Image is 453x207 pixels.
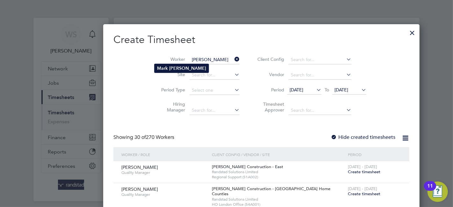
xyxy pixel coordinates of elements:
[331,134,395,140] label: Hide created timesheets
[427,186,433,194] div: 11
[157,66,168,71] b: Mark
[156,56,185,62] label: Worker
[255,87,284,93] label: Period
[156,72,185,77] label: Site
[113,134,176,141] div: Showing
[121,192,207,197] span: Quality Manager
[156,87,185,93] label: Period Type
[290,87,303,93] span: [DATE]
[348,164,377,169] span: [DATE] - [DATE]
[212,186,330,197] span: [PERSON_NAME] Construction - [GEOGRAPHIC_DATA] Home Counties
[113,33,409,46] h2: Create Timesheet
[190,71,240,80] input: Search for...
[134,134,146,140] span: 30 of
[212,175,345,180] span: Regional Support (51A002)
[190,86,240,95] input: Select one
[289,55,351,64] input: Search for...
[212,202,345,207] span: HO London Office (54A001)
[190,106,240,115] input: Search for...
[255,101,284,113] label: Timesheet Approver
[190,55,240,64] input: Search for...
[289,71,351,80] input: Search for...
[120,147,211,162] div: Worker / Role
[255,56,284,62] label: Client Config
[255,72,284,77] label: Vendor
[212,197,345,202] span: Randstad Solutions Limited
[428,182,448,202] button: Open Resource Center, 11 new notifications
[289,106,351,115] input: Search for...
[169,66,206,71] b: [PERSON_NAME]
[348,186,377,191] span: [DATE] - [DATE]
[121,170,207,175] span: Quality Manager
[212,164,283,169] span: [PERSON_NAME] Construction - East
[348,191,380,196] span: Create timesheet
[348,169,380,175] span: Create timesheet
[210,147,346,162] div: Client Config / Vendor / Site
[212,169,345,175] span: Randstad Solutions Limited
[121,164,158,170] span: [PERSON_NAME]
[156,101,185,113] label: Hiring Manager
[334,87,348,93] span: [DATE]
[323,86,331,94] span: To
[346,147,403,162] div: Period
[134,134,174,140] span: 270 Workers
[121,186,158,192] span: [PERSON_NAME]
